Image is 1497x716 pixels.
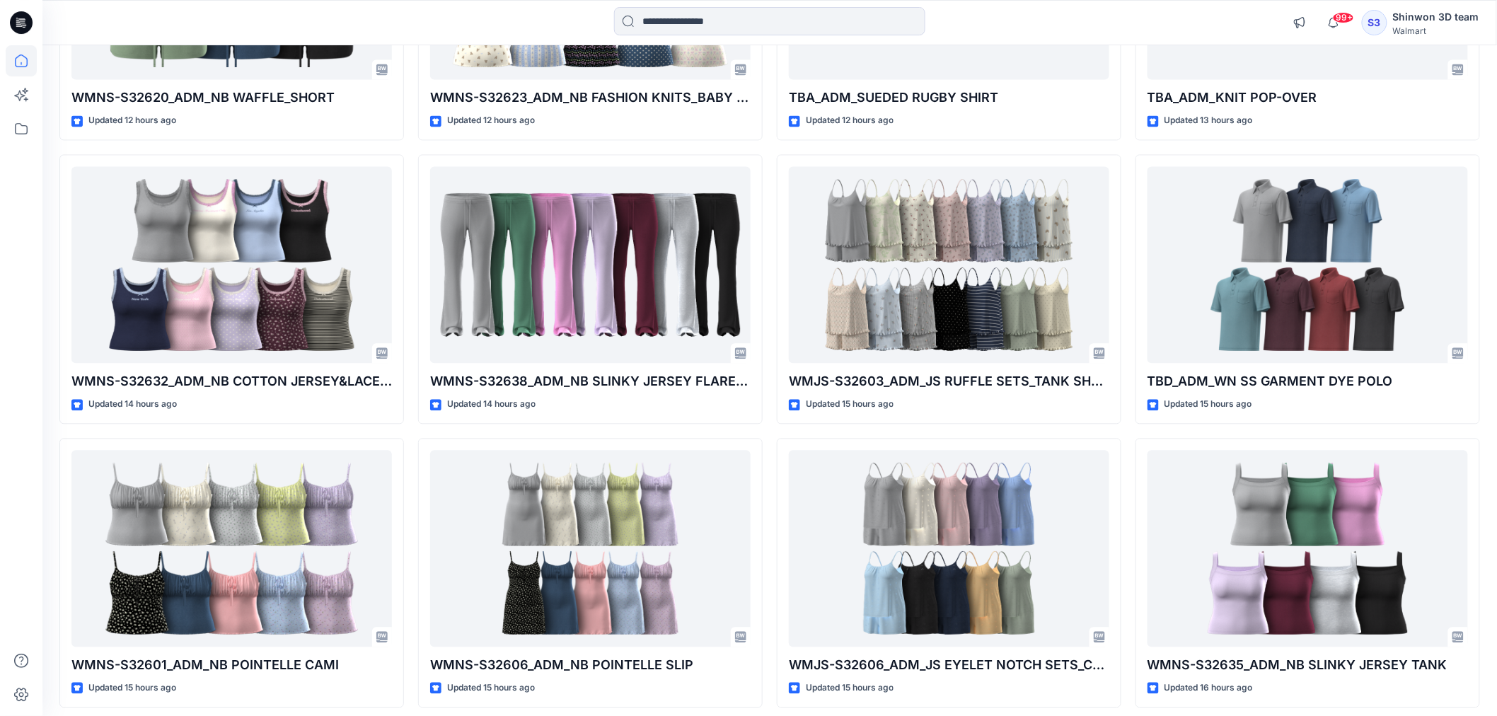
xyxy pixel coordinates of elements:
a: WMJS-S32606_ADM_JS EYELET NOTCH SETS_CAMI PANT SET [789,450,1109,647]
a: WMNS-S32632_ADM_NB COTTON JERSEY&LACE_TANK [71,166,392,363]
p: WMJS-S32606_ADM_JS EYELET NOTCH SETS_CAMI PANT SET [789,655,1109,675]
p: Updated 13 hours ago [1164,113,1253,128]
a: WMNS-S32606_ADM_NB POINTELLE SLIP [430,450,751,647]
div: Walmart [1393,25,1479,36]
p: TBA_ADM_SUEDED RUGBY SHIRT [789,88,1109,108]
p: WMNS-S32601_ADM_NB POINTELLE CAMI [71,655,392,675]
p: Updated 15 hours ago [88,681,176,695]
p: Updated 12 hours ago [447,113,535,128]
p: WMJS-S32603_ADM_JS RUFFLE SETS_TANK SHORT SET [789,371,1109,391]
p: Updated 15 hours ago [806,397,894,412]
p: WMNS-S32632_ADM_NB COTTON JERSEY&LACE_TANK [71,371,392,391]
p: WMNS-S32638_ADM_NB SLINKY JERSEY FLARE PANT [430,371,751,391]
p: TBD_ADM_WN SS GARMENT DYE POLO [1148,371,1468,391]
p: WMNS-S32635_ADM_NB SLINKY JERSEY TANK [1148,655,1468,675]
a: WMNS-S32638_ADM_NB SLINKY JERSEY FLARE PANT [430,166,751,363]
a: WMJS-S32603_ADM_JS RUFFLE SETS_TANK SHORT SET [789,166,1109,363]
p: WMNS-S32606_ADM_NB POINTELLE SLIP [430,655,751,675]
a: WMNS-S32635_ADM_NB SLINKY JERSEY TANK [1148,450,1468,647]
p: Updated 12 hours ago [806,113,894,128]
p: Updated 16 hours ago [1164,681,1253,695]
a: WMNS-S32601_ADM_NB POINTELLE CAMI [71,450,392,647]
p: Updated 14 hours ago [447,397,536,412]
p: WMNS-S32623_ADM_NB FASHION KNITS_BABY TEE [430,88,751,108]
p: Updated 15 hours ago [1164,397,1252,412]
div: S3 [1362,10,1387,35]
p: Updated 12 hours ago [88,113,176,128]
p: TBA_ADM_KNIT POP-OVER [1148,88,1468,108]
a: TBD_ADM_WN SS GARMENT DYE POLO [1148,166,1468,363]
p: WMNS-S32620_ADM_NB WAFFLE_SHORT [71,88,392,108]
span: 99+ [1333,12,1354,23]
p: Updated 15 hours ago [806,681,894,695]
div: Shinwon 3D team [1393,8,1479,25]
p: Updated 14 hours ago [88,397,177,412]
p: Updated 15 hours ago [447,681,535,695]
